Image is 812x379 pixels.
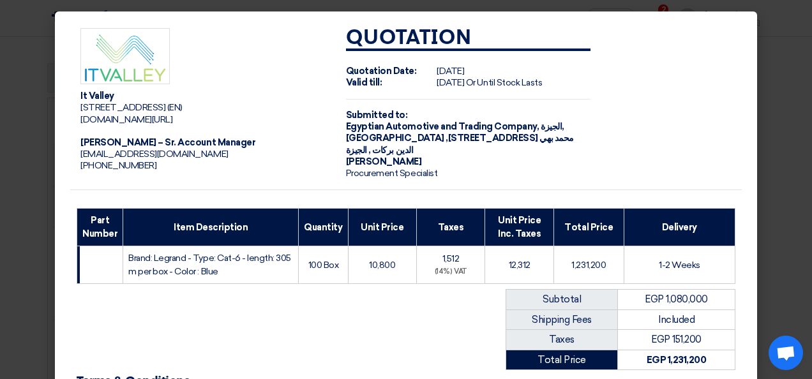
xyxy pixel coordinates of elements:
[624,209,735,246] th: Delivery
[348,209,416,246] th: Unit Price
[442,253,460,264] span: 1,512
[346,121,539,132] span: Egyptian Automotive and Trading Company,
[299,209,348,246] th: Quantity
[346,66,417,77] strong: Quotation Date:
[346,28,472,48] strong: Quotation
[80,91,326,102] div: It Valley
[80,160,156,171] span: [PHONE_NUMBER]
[369,260,395,271] span: 10,800
[308,260,339,271] span: 100 Box
[80,137,326,149] div: [PERSON_NAME] – Sr. Account Manager
[659,260,700,271] span: 1-2 Weeks
[346,121,574,155] span: الجيزة, [GEOGRAPHIC_DATA] ,[STREET_ADDRESS] محمد بهي الدين بركات , الجيزة
[506,309,618,330] td: Shipping Fees
[651,334,702,345] span: EGP 151,200
[437,77,464,88] span: [DATE]
[417,209,485,246] th: Taxes
[466,77,542,88] span: Or Until Stock Lasts
[123,209,299,246] th: Item Description
[80,114,172,125] span: [DOMAIN_NAME][URL]
[658,314,695,325] span: Included
[509,260,530,271] span: 12,312
[346,156,422,167] span: [PERSON_NAME]
[437,66,464,77] span: [DATE]
[485,209,553,246] th: Unit Price Inc. Taxes
[553,209,624,246] th: Total Price
[506,330,618,350] td: Taxes
[128,253,291,277] span: Brand: Legrand - Type: Cat-6 - length: 305 m per box - Color : Blue
[506,290,618,310] td: Subtotal
[80,149,229,160] span: [EMAIL_ADDRESS][DOMAIN_NAME]
[346,168,437,179] span: Procurement Specialist
[618,290,735,310] td: EGP 1,080,000
[422,267,479,278] div: (14%) VAT
[77,209,123,246] th: Part Number
[647,354,707,366] strong: EGP 1,231,200
[346,110,408,121] strong: Submitted to:
[769,336,803,370] div: Open chat
[506,350,618,370] td: Total Price
[571,260,606,271] span: 1,231,200
[80,28,170,85] img: Company Logo
[80,102,183,113] span: [STREET_ADDRESS] (EN)
[346,77,382,88] strong: Valid till:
